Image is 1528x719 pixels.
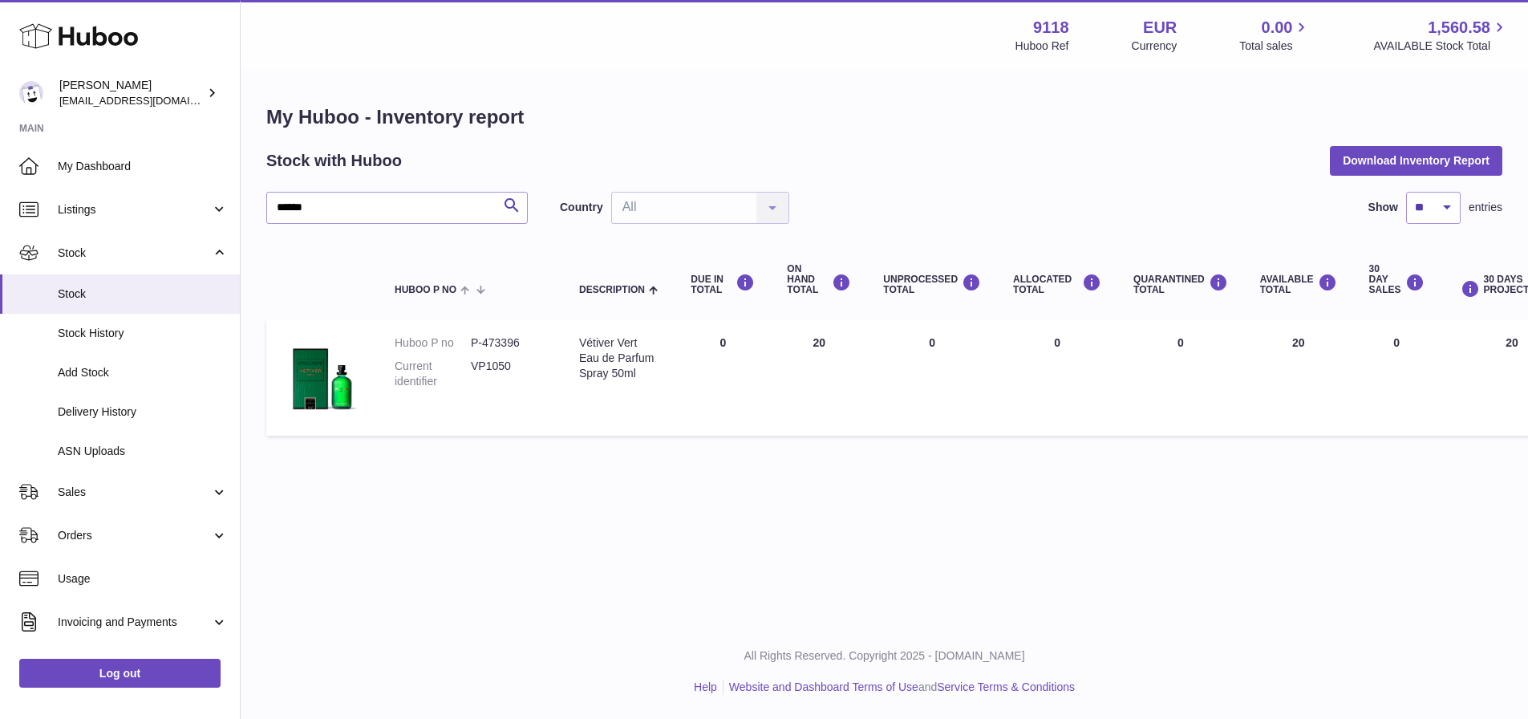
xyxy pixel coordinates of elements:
[19,659,221,688] a: Log out
[691,274,755,295] div: DUE IN TOTAL
[1373,17,1509,54] a: 1,560.58 AVAILABLE Stock Total
[58,159,228,174] span: My Dashboard
[471,359,547,389] dd: VP1050
[883,274,981,295] div: UNPROCESSED Total
[58,286,228,302] span: Stock
[395,359,471,389] dt: Current identifier
[560,200,603,215] label: Country
[19,81,43,105] img: internalAdmin-9118@internal.huboo.com
[58,365,228,380] span: Add Stock
[58,615,211,630] span: Invoicing and Payments
[1260,274,1337,295] div: AVAILABLE Total
[1244,319,1353,436] td: 20
[1262,17,1293,39] span: 0.00
[1330,146,1502,175] button: Download Inventory Report
[58,528,211,543] span: Orders
[579,285,645,295] span: Description
[771,319,867,436] td: 20
[1469,200,1502,215] span: entries
[59,78,204,108] div: [PERSON_NAME]
[59,94,236,107] span: [EMAIL_ADDRESS][DOMAIN_NAME]
[58,202,211,217] span: Listings
[282,335,363,416] img: product image
[1353,319,1441,436] td: 0
[58,485,211,500] span: Sales
[58,246,211,261] span: Stock
[1428,17,1490,39] span: 1,560.58
[579,335,659,381] div: Vétiver Vert Eau de Parfum Spray 50ml
[58,571,228,587] span: Usage
[471,335,547,351] dd: P-473396
[1133,274,1228,295] div: QUARANTINED Total
[1033,17,1069,39] strong: 9118
[729,680,918,693] a: Website and Dashboard Terms of Use
[1015,39,1069,54] div: Huboo Ref
[1013,274,1101,295] div: ALLOCATED Total
[395,335,471,351] dt: Huboo P no
[253,648,1515,664] p: All Rights Reserved. Copyright 2025 - [DOMAIN_NAME]
[1239,39,1311,54] span: Total sales
[867,319,997,436] td: 0
[997,319,1117,436] td: 0
[1143,17,1177,39] strong: EUR
[266,150,402,172] h2: Stock with Huboo
[1368,200,1398,215] label: Show
[787,264,851,296] div: ON HAND Total
[58,326,228,341] span: Stock History
[58,404,228,420] span: Delivery History
[395,285,456,295] span: Huboo P no
[694,680,717,693] a: Help
[1132,39,1177,54] div: Currency
[58,444,228,459] span: ASN Uploads
[723,680,1075,695] li: and
[1177,336,1184,349] span: 0
[937,680,1075,693] a: Service Terms & Conditions
[675,319,771,436] td: 0
[1239,17,1311,54] a: 0.00 Total sales
[1373,39,1509,54] span: AVAILABLE Stock Total
[266,104,1502,130] h1: My Huboo - Inventory report
[1369,264,1425,296] div: 30 DAY SALES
